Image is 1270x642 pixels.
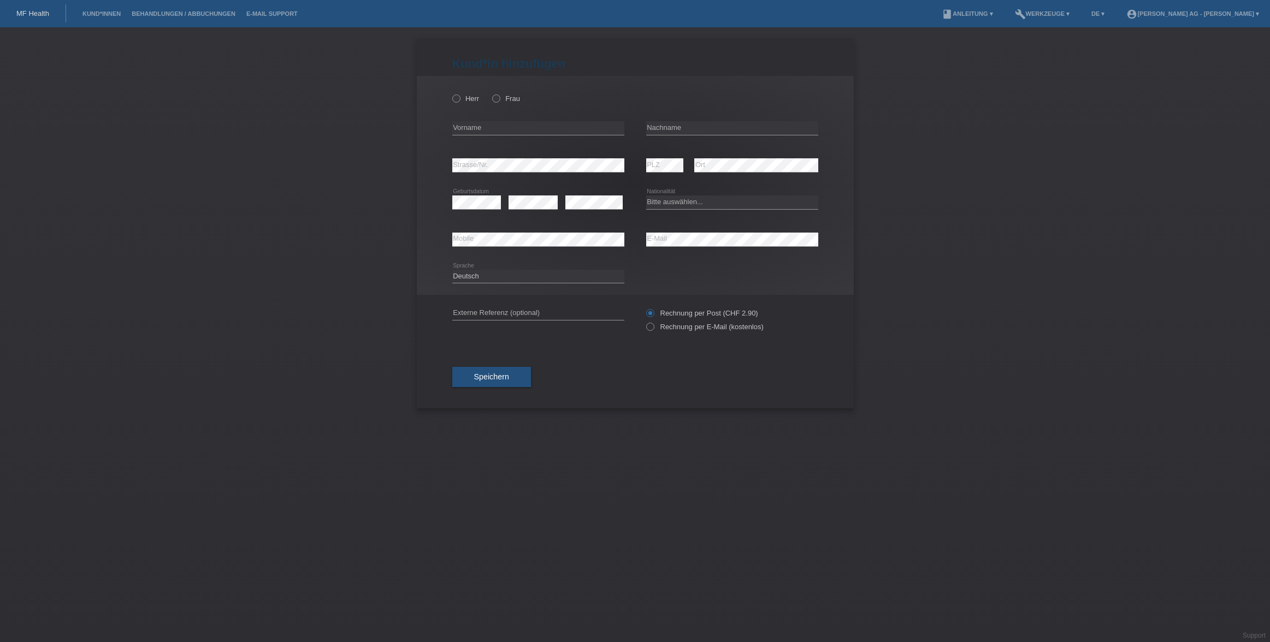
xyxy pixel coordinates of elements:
input: Rechnung per Post (CHF 2.90) [646,309,653,323]
a: Support [1243,632,1266,639]
a: MF Health [16,9,49,17]
a: account_circle[PERSON_NAME] AG - [PERSON_NAME] ▾ [1121,10,1265,17]
input: Herr [452,94,459,102]
label: Herr [452,94,480,103]
a: Behandlungen / Abbuchungen [126,10,241,17]
i: account_circle [1126,9,1137,20]
a: DE ▾ [1086,10,1110,17]
label: Rechnung per Post (CHF 2.90) [646,309,758,317]
label: Frau [492,94,520,103]
a: Kund*innen [77,10,126,17]
label: Rechnung per E-Mail (kostenlos) [646,323,764,331]
span: Speichern [474,372,509,381]
a: E-Mail Support [241,10,303,17]
h1: Kund*in hinzufügen [452,57,818,70]
button: Speichern [452,367,531,388]
a: buildWerkzeuge ▾ [1009,10,1076,17]
input: Rechnung per E-Mail (kostenlos) [646,323,653,336]
a: bookAnleitung ▾ [936,10,998,17]
input: Frau [492,94,499,102]
i: book [942,9,953,20]
i: build [1015,9,1026,20]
